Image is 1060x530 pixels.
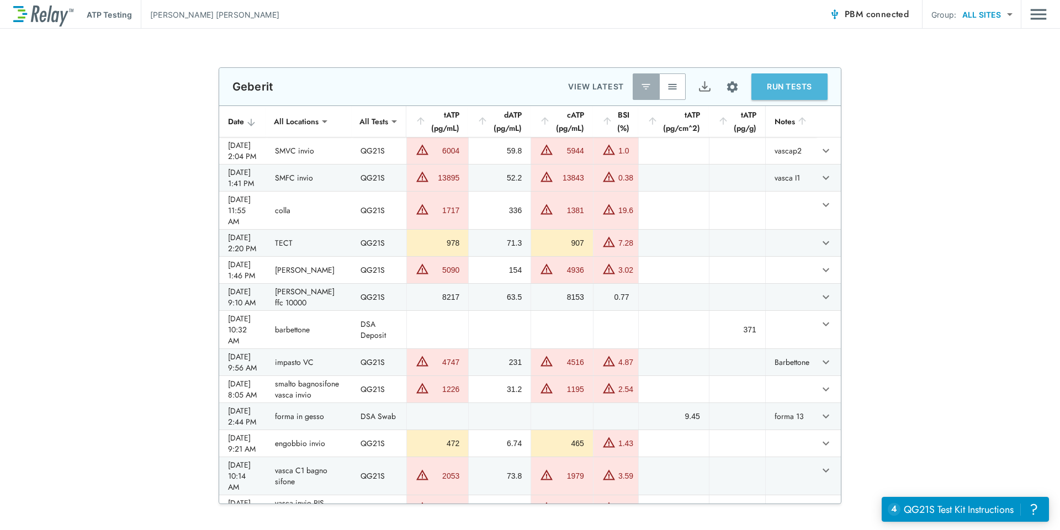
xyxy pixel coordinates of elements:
[228,432,257,454] div: [DATE] 9:21 AM
[228,405,257,427] div: [DATE] 2:44 PM
[266,137,352,164] td: SMVC invio
[817,195,835,214] button: expand row
[817,261,835,279] button: expand row
[556,264,584,275] div: 4936
[618,205,633,216] div: 19.6
[648,411,700,422] div: 9.45
[228,351,257,373] div: [DATE] 9:56 AM
[232,80,273,93] p: Geberit
[266,349,352,375] td: impasto VC
[540,237,584,248] div: 907
[352,311,406,348] td: DSA Deposit
[817,288,835,306] button: expand row
[618,357,633,368] div: 4.87
[266,376,352,402] td: smalto bagnosifone vasca invio
[416,438,459,449] div: 472
[478,384,522,395] div: 31.2
[602,203,616,216] img: Warning
[618,172,633,183] div: 0.38
[477,108,522,135] div: dATP (pg/mL)
[266,165,352,191] td: SMFC invio
[602,501,616,514] img: Warning
[765,403,817,430] td: forma 13
[556,172,584,183] div: 13843
[1030,4,1047,25] button: Main menu
[432,357,459,368] div: 4747
[432,503,459,514] div: 1094
[266,457,352,495] td: vasca C1 bagno sifone
[416,468,429,481] img: Warning
[416,291,459,303] div: 8217
[416,203,429,216] img: Warning
[817,407,835,426] button: expand row
[817,499,835,518] button: expand row
[352,230,406,256] td: QG21S
[540,501,553,514] img: Warning
[228,232,257,254] div: [DATE] 2:20 PM
[556,205,584,216] div: 1381
[718,108,756,135] div: tATP (pg/g)
[352,403,406,430] td: DSA Swab
[540,143,553,156] img: Warning
[540,381,553,395] img: Warning
[667,81,678,92] img: View All
[352,110,396,132] div: All Tests
[765,349,817,375] td: Barbettone
[432,205,459,216] div: 1717
[415,108,459,135] div: tATP (pg/mL)
[1030,4,1047,25] img: Drawer Icon
[266,230,352,256] td: TECT
[352,349,406,375] td: QG21S
[775,115,808,128] div: Notes
[478,145,522,156] div: 59.8
[540,354,553,368] img: Warning
[352,165,406,191] td: QG21S
[416,262,429,275] img: Warning
[228,497,257,520] div: [DATE] 9:48 AM
[416,501,429,514] img: Warning
[602,235,616,248] img: Warning
[817,461,835,480] button: expand row
[618,237,633,248] div: 7.28
[618,470,633,481] div: 3.59
[478,205,522,216] div: 336
[478,291,522,303] div: 63.5
[829,9,840,20] img: Connected Icon
[352,284,406,310] td: QG21S
[817,315,835,333] button: expand row
[556,357,584,368] div: 4516
[602,170,616,183] img: Warning
[539,108,584,135] div: cATP (pg/mL)
[817,434,835,453] button: expand row
[817,234,835,252] button: expand row
[817,380,835,399] button: expand row
[817,141,835,160] button: expand row
[432,145,459,156] div: 6004
[478,503,522,514] div: 58.6
[556,145,584,156] div: 5944
[640,81,651,92] img: Latest
[698,80,712,94] img: Export Icon
[228,140,257,162] div: [DATE] 2:04 PM
[602,468,616,481] img: Warning
[266,284,352,310] td: [PERSON_NAME] ffc 10000
[866,8,909,20] span: connected
[228,459,257,492] div: [DATE] 10:14 AM
[765,165,817,191] td: vasca I1
[568,80,624,93] p: VIEW LATEST
[725,80,739,94] img: Settings Icon
[416,237,459,248] div: 978
[352,192,406,229] td: QG21S
[718,72,747,102] button: Site setup
[228,286,257,308] div: [DATE] 9:10 AM
[266,257,352,283] td: [PERSON_NAME]
[432,172,459,183] div: 13895
[618,145,629,156] div: 1.0
[228,378,257,400] div: [DATE] 8:05 AM
[647,108,700,135] div: tATP (pg/cm^2)
[602,108,629,135] div: BSI (%)
[266,311,352,348] td: barbettone
[825,3,913,25] button: PBM connected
